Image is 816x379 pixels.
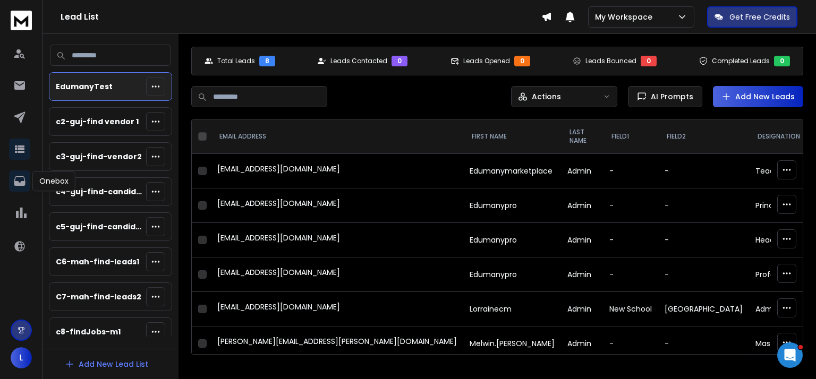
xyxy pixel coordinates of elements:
td: - [658,188,749,223]
th: LAST NAME [561,119,603,154]
td: Head Master [749,223,811,257]
td: - [603,257,658,292]
td: New School [603,292,658,326]
p: Total Leads [217,57,255,65]
div: [EMAIL_ADDRESS][DOMAIN_NAME] [217,302,457,316]
p: Completed Leads [712,57,770,65]
td: Edumanymarketplace [463,154,561,188]
td: Lorrainecm [463,292,561,326]
iframe: Intercom live chat [777,342,803,368]
td: Admin [749,292,811,326]
td: Professor [749,257,811,292]
td: - [658,223,749,257]
td: - [658,257,749,292]
p: c5-guj-find-candidates2 [56,221,142,232]
td: Admin [561,257,603,292]
div: [EMAIL_ADDRESS][DOMAIN_NAME] [217,267,457,282]
div: Onebox [32,171,75,191]
div: 0 [774,56,790,66]
p: c2-guj-find vendor 1 [56,116,139,127]
td: - [658,154,749,188]
p: Get Free Credits [729,12,790,22]
button: AI Prompts [628,86,702,107]
th: EMAIL ADDRESS [211,119,463,154]
p: C6-mah-find-leads1 [56,256,139,267]
p: c8-findJobs-m1 [56,326,121,337]
span: AI Prompts [647,91,693,102]
button: Add New Lead List [56,354,157,375]
div: [EMAIL_ADDRESS][DOMAIN_NAME] [217,163,457,178]
p: My Workspace [595,12,657,22]
td: Edumanypro [463,257,561,292]
a: Add New Leads [721,91,795,102]
button: L [11,347,32,368]
div: 0 [641,56,657,66]
td: Admin [561,223,603,257]
td: - [603,154,658,188]
div: 8 [259,56,275,66]
td: - [603,188,658,223]
td: Admin [561,326,603,361]
td: Edumanypro [463,223,561,257]
p: EdumanyTest [56,81,113,92]
td: Admin [561,154,603,188]
div: 0 [514,56,530,66]
td: Principal [749,188,811,223]
th: FIRST NAME [463,119,561,154]
img: logo [11,11,32,30]
p: Actions [532,91,561,102]
td: Admin [561,188,603,223]
p: Leads Opened [463,57,510,65]
button: Get Free Credits [707,6,797,28]
p: c3-guj-find-vendor2 [56,151,142,162]
div: [EMAIL_ADDRESS][DOMAIN_NAME] [217,232,457,247]
td: Melwin.[PERSON_NAME] [463,326,561,361]
td: Master [749,326,811,361]
p: Leads Bounced [585,57,636,65]
div: [PERSON_NAME][EMAIL_ADDRESS][PERSON_NAME][DOMAIN_NAME] [217,336,457,351]
td: - [603,326,658,361]
td: [GEOGRAPHIC_DATA] [658,292,749,326]
p: c4-guj-find-candidates1 [56,186,142,197]
td: - [603,223,658,257]
p: Leads Contacted [330,57,387,65]
th: designation [749,119,811,154]
button: Add New Leads [713,86,803,107]
td: Teacher [749,154,811,188]
h1: Lead List [61,11,541,23]
p: C7-mah-find-leads2 [56,291,141,302]
th: field1 [603,119,658,154]
div: [EMAIL_ADDRESS][DOMAIN_NAME] [217,198,457,213]
td: Edumanypro [463,188,561,223]
div: 0 [392,56,407,66]
td: - [658,326,749,361]
td: Admin [561,292,603,326]
th: field2 [658,119,749,154]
